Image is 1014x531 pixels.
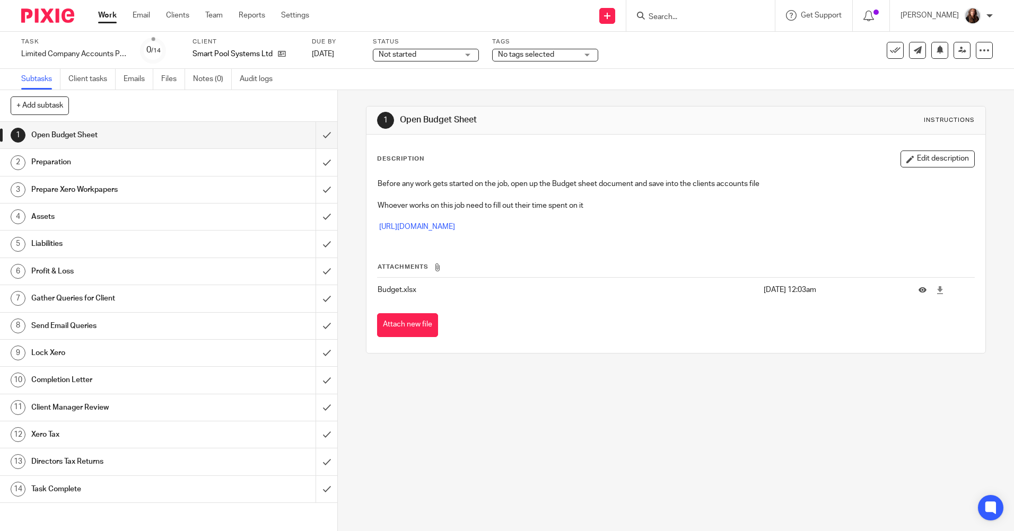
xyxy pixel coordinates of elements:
button: Attach new file [377,313,438,337]
p: Before any work gets started on the job, open up the Budget sheet document and save into the clie... [378,179,974,189]
label: Client [193,38,299,46]
h1: Assets [31,209,214,225]
h1: Gather Queries for Client [31,290,214,306]
a: Reports [239,10,265,21]
div: 11 [11,400,25,415]
a: [URL][DOMAIN_NAME] [379,223,455,231]
div: 5 [11,237,25,252]
div: 14 [11,482,25,497]
h1: Directors Tax Returns [31,454,214,470]
a: Email [133,10,150,21]
h1: Preparation [31,154,214,170]
div: 1 [11,128,25,143]
a: Team [205,10,223,21]
a: Files [161,69,185,90]
label: Task [21,38,127,46]
div: 3 [11,182,25,197]
a: Download [936,285,944,295]
div: 7 [11,291,25,306]
div: 12 [11,427,25,442]
span: Not started [379,51,416,58]
h1: Liabilities [31,236,214,252]
div: 10 [11,373,25,387]
h1: Lock Xero [31,345,214,361]
div: 0 [146,44,161,56]
a: Subtasks [21,69,60,90]
p: Budget.xlsx [378,285,758,295]
h1: Client Manager Review [31,400,214,415]
div: 13 [11,454,25,469]
p: Smart Pool Systems Ltd [193,49,273,59]
div: 2 [11,155,25,170]
div: 6 [11,264,25,279]
button: + Add subtask [11,96,69,114]
h1: Completion Letter [31,372,214,388]
a: Client tasks [68,69,116,90]
button: Edit description [901,151,975,167]
h1: Task Complete [31,481,214,497]
input: Search [648,13,743,22]
small: /14 [151,48,161,54]
p: [PERSON_NAME] [901,10,959,21]
h1: Send Email Queries [31,318,214,334]
h1: Prepare Xero Workpapers [31,182,214,198]
span: No tags selected [498,51,554,58]
p: [DATE] 12:03am [764,285,903,295]
span: [DATE] [312,50,334,58]
p: Description [377,155,424,163]
a: Emails [124,69,153,90]
h1: Xero Tax [31,427,214,442]
div: Instructions [924,116,975,125]
h1: Open Budget Sheet [400,114,698,126]
a: Settings [281,10,309,21]
img: Pixie [21,8,74,23]
a: Notes (0) [193,69,232,90]
label: Due by [312,38,360,46]
a: Audit logs [240,69,281,90]
div: Limited Company Accounts Preparation [21,49,127,59]
h1: Open Budget Sheet [31,127,214,143]
p: Whoever works on this job need to fill out their time spent on it [378,200,974,211]
a: Clients [166,10,189,21]
img: IMG_0011.jpg [964,7,981,24]
label: Tags [492,38,598,46]
span: Attachments [378,264,429,270]
label: Status [373,38,479,46]
h1: Profit & Loss [31,263,214,279]
span: Get Support [801,12,842,19]
div: 9 [11,346,25,360]
div: 8 [11,318,25,333]
div: 4 [11,209,25,224]
a: Work [98,10,117,21]
div: 1 [377,112,394,129]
